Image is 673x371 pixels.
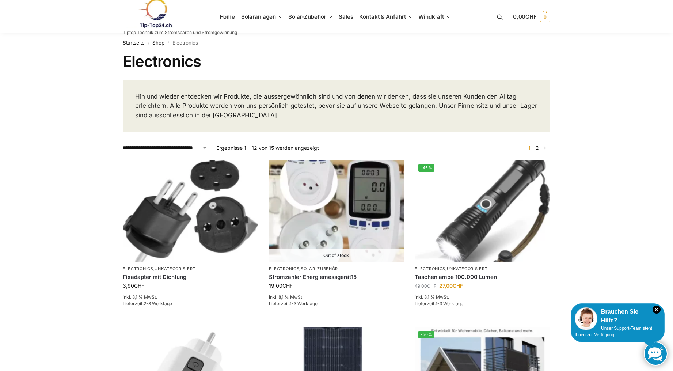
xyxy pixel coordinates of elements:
[269,294,404,300] p: inkl. 8,1 % MwSt.
[269,266,300,271] a: Electronics
[534,145,541,151] a: Seite 2
[269,160,404,262] img: Stromzähler Schweizer Stecker-2
[216,144,319,152] p: Ergebnisse 1 – 12 von 15 werden angezeigt
[123,160,258,262] img: Fixadapter mit Dichtung
[123,301,172,306] span: Lieferzeit:
[269,160,404,262] a: Out of stockStromzähler Schweizer Stecker-2
[269,301,318,306] span: Lieferzeit:
[540,12,550,22] span: 0
[269,283,293,289] bdi: 19,00
[301,266,338,271] a: Solar-Zubehör
[525,13,537,20] span: CHF
[339,13,353,20] span: Sales
[123,266,258,272] p: ,
[415,301,463,306] span: Lieferzeit:
[415,283,436,289] bdi: 49,00
[415,273,550,281] a: Taschenlampe 100.000 Lumen
[453,283,463,289] span: CHF
[269,273,404,281] a: Stromzähler Energiemessgerät15
[134,283,144,289] span: CHF
[427,283,436,289] span: CHF
[575,307,661,325] div: Brauchen Sie Hilfe?
[288,13,326,20] span: Solar-Zubehör
[447,266,488,271] a: Unkategorisiert
[513,6,550,28] a: 0,00CHF 0
[269,266,404,272] p: ,
[542,144,548,152] a: →
[439,283,463,289] bdi: 27,00
[123,40,145,46] a: Startseite
[513,13,537,20] span: 0,00
[359,13,406,20] span: Kontakt & Anfahrt
[164,40,172,46] span: /
[145,40,152,46] span: /
[415,266,550,272] p: ,
[415,160,550,262] a: -45%Extrem Starke Taschenlampe
[123,33,550,52] nav: Breadcrumb
[135,92,538,120] p: Hin und wieder entdecken wir Produkte, die aussergewöhnlich sind und von denen wir denken, dass s...
[575,307,597,330] img: Customer service
[290,301,318,306] span: 1-3 Werktage
[123,30,237,35] p: Tiptop Technik zum Stromsparen und Stromgewinnung
[415,266,445,271] a: Electronics
[123,144,208,152] select: Shop-Reihenfolge
[123,294,258,300] p: inkl. 8,1 % MwSt.
[418,13,444,20] span: Windkraft
[524,144,550,152] nav: Produkt-Seitennummerierung
[282,283,293,289] span: CHF
[123,283,144,289] bdi: 3,90
[144,301,172,306] span: 2-3 Werktage
[123,266,153,271] a: Electronics
[356,0,415,33] a: Kontakt & Anfahrt
[123,52,550,71] h1: Electronics
[653,306,661,314] i: Schließen
[526,145,532,151] span: Seite 1
[415,160,550,262] img: Extrem Starke Taschenlampe
[285,0,336,33] a: Solar-Zubehör
[152,40,164,46] a: Shop
[123,273,258,281] a: Fixadapter mit Dichtung
[238,0,285,33] a: Solaranlagen
[241,13,276,20] span: Solaranlagen
[415,0,454,33] a: Windkraft
[575,326,652,337] span: Unser Support-Team steht Ihnen zur Verfügung
[336,0,356,33] a: Sales
[415,294,550,300] p: inkl. 8,1 % MwSt.
[436,301,463,306] span: 1-3 Werktage
[155,266,195,271] a: Unkategorisiert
